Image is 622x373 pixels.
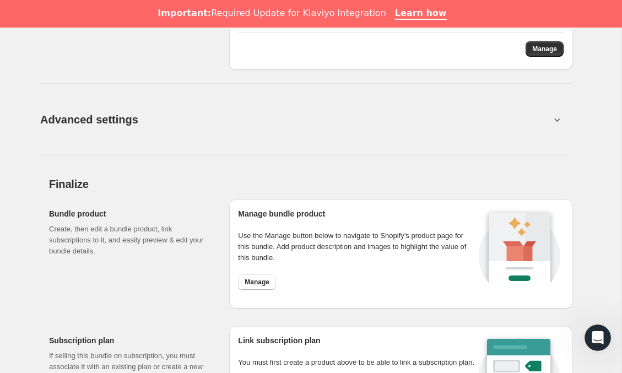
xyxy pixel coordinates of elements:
p: You must first create a product above to be able to link a subscription plan. [238,357,478,368]
iframe: Intercom live chat [585,325,611,351]
h2: Finalize [49,177,572,191]
span: Manage [245,278,269,286]
h2: Bundle product [49,208,212,219]
span: Advanced settings [40,111,138,128]
button: Manage [238,274,276,290]
button: Advanced settings [34,98,557,140]
button: Manage [526,41,564,57]
h2: Manage bundle product [238,208,475,219]
span: Manage [532,45,557,53]
div: Required Update for Klaviyo Integration [158,8,386,19]
h2: Link subscription plan [238,335,478,346]
a: Learn how [395,8,447,20]
p: Create, then edit a bundle product, link subscriptions to it, and easily preview & edit your bund... [49,224,212,257]
b: Important: [158,8,211,18]
h2: Subscription plan [49,335,212,346]
p: Use the Manage button below to navigate to Shopify’s product page for this bundle. Add product de... [238,230,475,263]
